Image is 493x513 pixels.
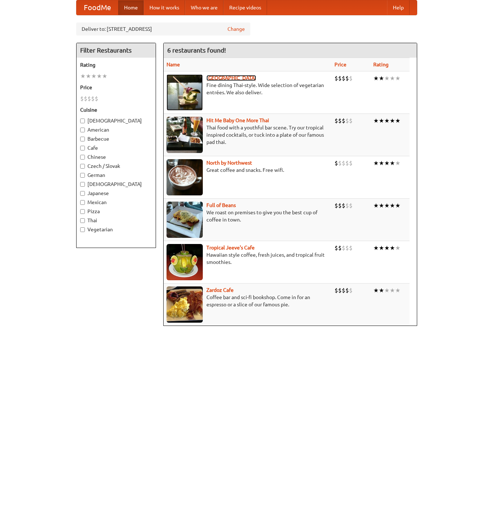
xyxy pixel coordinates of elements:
[167,82,329,96] p: Fine dining Thai-style. Wide selection of vegetarian entrées. We also deliver.
[342,117,345,125] li: $
[395,117,400,125] li: ★
[80,199,152,206] label: Mexican
[80,153,152,161] label: Chinese
[102,72,107,80] li: ★
[384,74,390,82] li: ★
[390,244,395,252] li: ★
[80,208,152,215] label: Pizza
[206,202,236,208] a: Full of Beans
[80,191,85,196] input: Japanese
[334,159,338,167] li: $
[80,217,152,224] label: Thai
[390,74,395,82] li: ★
[373,286,379,294] li: ★
[206,117,269,123] a: Hit Me Baby One More Thai
[349,286,353,294] li: $
[91,95,95,103] li: $
[384,286,390,294] li: ★
[384,159,390,167] li: ★
[334,62,346,67] a: Price
[390,286,395,294] li: ★
[76,22,250,36] div: Deliver to: [STREET_ADDRESS]
[384,202,390,210] li: ★
[80,135,152,142] label: Barbecue
[80,84,152,91] h5: Price
[387,0,410,15] a: Help
[379,286,384,294] li: ★
[80,190,152,197] label: Japanese
[395,244,400,252] li: ★
[80,72,86,80] li: ★
[349,202,353,210] li: $
[206,287,234,293] a: Zardoz Cafe
[373,117,379,125] li: ★
[395,74,400,82] li: ★
[167,209,329,223] p: We roast on premises to give you the best cup of coffee in town.
[206,160,252,166] a: North by Northwest
[373,159,379,167] li: ★
[80,137,85,141] input: Barbecue
[167,62,180,67] a: Name
[96,72,102,80] li: ★
[338,286,342,294] li: $
[338,244,342,252] li: $
[84,95,87,103] li: $
[345,117,349,125] li: $
[80,95,84,103] li: $
[167,244,203,280] img: jeeves.jpg
[338,202,342,210] li: $
[338,74,342,82] li: $
[349,244,353,252] li: $
[206,245,255,251] a: Tropical Jeeve's Cafe
[185,0,223,15] a: Who we are
[80,173,85,178] input: German
[144,0,185,15] a: How it works
[342,202,345,210] li: $
[390,117,395,125] li: ★
[167,294,329,308] p: Coffee bar and sci-fi bookshop. Come in for an espresso or a slice of our famous pie.
[80,146,85,150] input: Cafe
[80,126,152,133] label: American
[80,106,152,113] h5: Cuisine
[338,159,342,167] li: $
[379,202,384,210] li: ★
[77,0,118,15] a: FoodMe
[379,74,384,82] li: ★
[349,74,353,82] li: $
[167,117,203,153] img: babythai.jpg
[373,62,389,67] a: Rating
[334,202,338,210] li: $
[80,155,85,160] input: Chinese
[390,159,395,167] li: ★
[95,95,98,103] li: $
[206,75,256,81] a: [GEOGRAPHIC_DATA]
[349,117,353,125] li: $
[349,159,353,167] li: $
[342,244,345,252] li: $
[167,251,329,266] p: Hawaiian style coffee, fresh juices, and tropical fruit smoothies.
[373,244,379,252] li: ★
[80,227,85,232] input: Vegetarian
[80,119,85,123] input: [DEMOGRAPHIC_DATA]
[395,286,400,294] li: ★
[118,0,144,15] a: Home
[384,117,390,125] li: ★
[395,159,400,167] li: ★
[373,74,379,82] li: ★
[373,202,379,210] li: ★
[342,74,345,82] li: $
[80,117,152,124] label: [DEMOGRAPHIC_DATA]
[167,166,329,174] p: Great coffee and snacks. Free wifi.
[223,0,267,15] a: Recipe videos
[390,202,395,210] li: ★
[342,286,345,294] li: $
[345,286,349,294] li: $
[86,72,91,80] li: ★
[80,162,152,170] label: Czech / Slovak
[80,226,152,233] label: Vegetarian
[345,159,349,167] li: $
